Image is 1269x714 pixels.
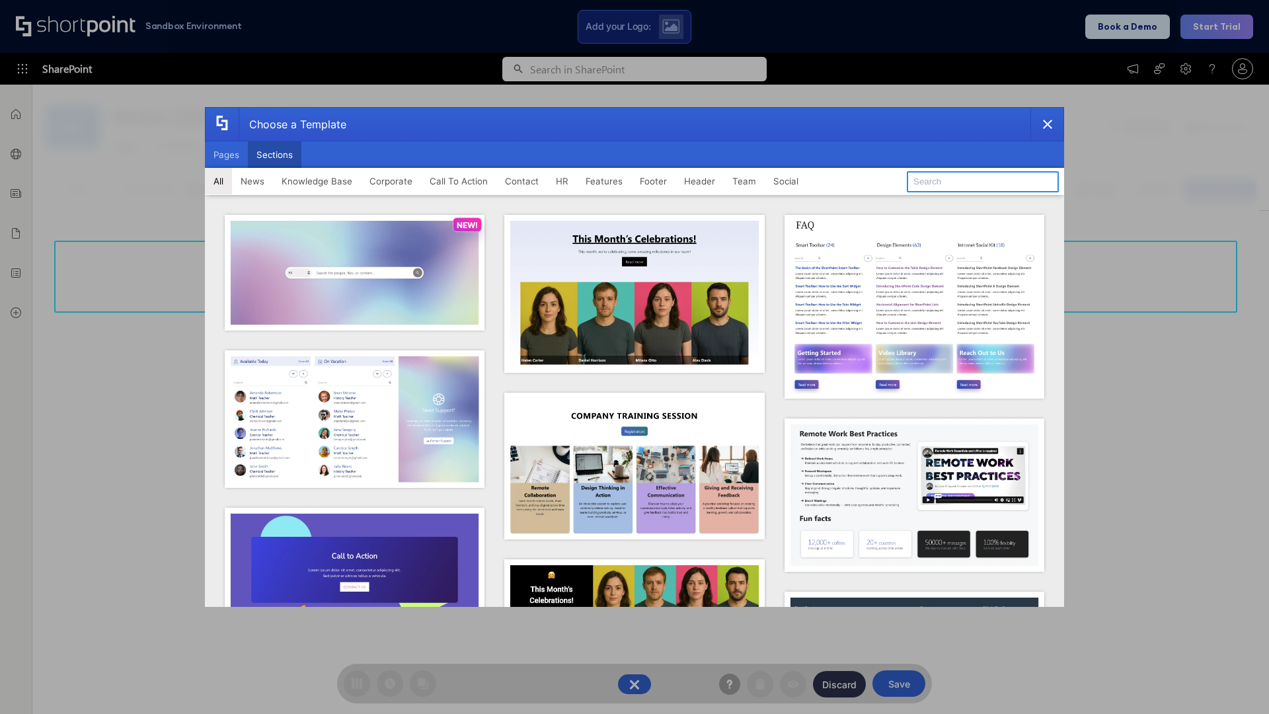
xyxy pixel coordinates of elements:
[361,168,421,194] button: Corporate
[205,168,232,194] button: All
[724,168,765,194] button: Team
[675,168,724,194] button: Header
[239,108,346,141] div: Choose a Template
[457,220,478,230] p: NEW!
[421,168,496,194] button: Call To Action
[248,141,301,168] button: Sections
[205,107,1064,607] div: template selector
[765,168,807,194] button: Social
[496,168,547,194] button: Contact
[232,168,273,194] button: News
[907,171,1059,192] input: Search
[547,168,577,194] button: HR
[631,168,675,194] button: Footer
[205,141,248,168] button: Pages
[1203,651,1269,714] iframe: Chat Widget
[577,168,631,194] button: Features
[273,168,361,194] button: Knowledge Base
